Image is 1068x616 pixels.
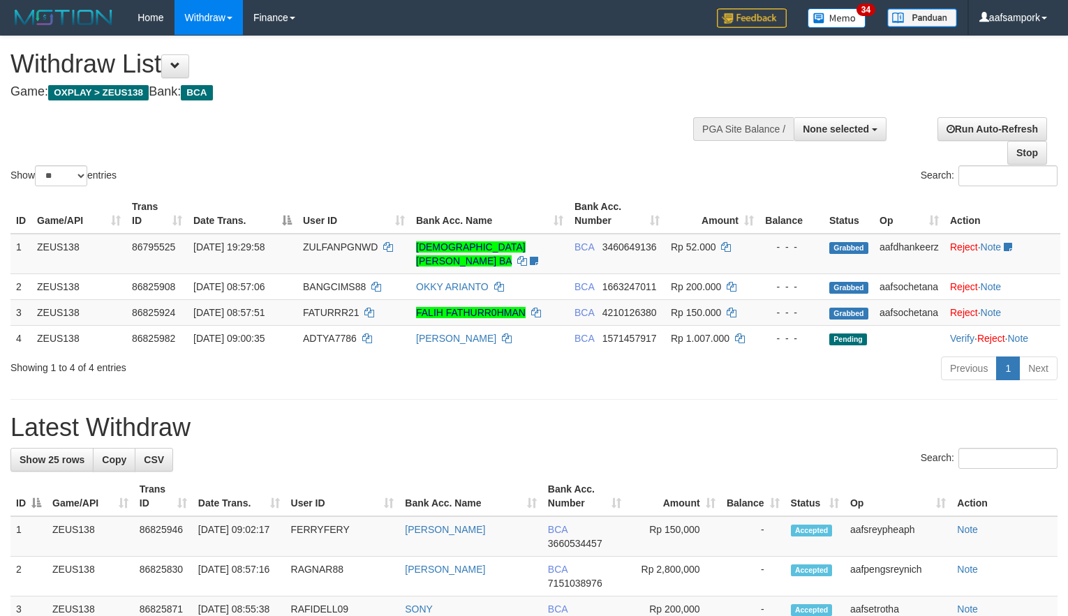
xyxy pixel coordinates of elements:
span: [DATE] 19:29:58 [193,241,265,253]
input: Search: [958,448,1058,469]
td: 4 [10,325,31,351]
span: 34 [856,3,875,16]
a: [PERSON_NAME] [405,524,485,535]
div: PGA Site Balance / [693,117,794,141]
span: 86825924 [132,307,175,318]
th: Amount: activate to sort column ascending [627,476,721,516]
span: [DATE] 09:00:35 [193,333,265,344]
span: Grabbed [829,282,868,294]
td: [DATE] 09:02:17 [193,516,285,557]
a: Reject [950,241,978,253]
a: Copy [93,448,135,472]
span: BCA [548,524,568,535]
span: BCA [574,241,594,253]
a: Note [957,564,978,575]
span: Copy 3460649136 to clipboard [602,241,657,253]
span: BCA [181,85,212,100]
div: - - - [765,331,818,345]
span: Copy [102,454,126,465]
th: User ID: activate to sort column ascending [297,194,410,234]
a: Verify [950,333,974,344]
td: 86825946 [134,516,193,557]
span: Show 25 rows [20,454,84,465]
td: Rp 2,800,000 [627,557,721,596]
td: aafdhankeerz [874,234,944,274]
span: None selected [803,123,869,135]
th: Bank Acc. Number: activate to sort column ascending [542,476,627,516]
th: ID [10,194,31,234]
a: Note [957,603,978,615]
td: 3 [10,299,31,325]
label: Search: [921,448,1058,469]
a: Note [957,524,978,535]
a: FALIH FATHURR0HMAN [416,307,526,318]
span: BCA [548,603,568,615]
h1: Withdraw List [10,50,698,78]
td: · [944,299,1060,325]
th: Status [824,194,874,234]
span: OXPLAY > ZEUS138 [48,85,149,100]
td: Rp 150,000 [627,516,721,557]
a: Run Auto-Refresh [937,117,1047,141]
span: Accepted [791,604,833,616]
td: aafsochetana [874,299,944,325]
a: Previous [941,356,997,380]
a: Next [1019,356,1058,380]
th: Game/API: activate to sort column ascending [31,194,126,234]
span: CSV [144,454,164,465]
span: Pending [829,333,867,345]
th: Date Trans.: activate to sort column descending [188,194,297,234]
span: Copy 7151038976 to clipboard [548,578,602,589]
th: Date Trans.: activate to sort column ascending [193,476,285,516]
td: 2 [10,557,47,596]
th: Bank Acc. Number: activate to sort column ascending [569,194,665,234]
td: ZEUS138 [31,299,126,325]
td: 1 [10,234,31,274]
td: · · [944,325,1060,351]
a: Note [981,307,1002,318]
span: [DATE] 08:57:51 [193,307,265,318]
td: aafsochetana [874,273,944,299]
th: Bank Acc. Name: activate to sort column ascending [410,194,569,234]
span: ADTYA7786 [303,333,357,344]
input: Search: [958,165,1058,186]
a: [PERSON_NAME] [416,333,496,344]
label: Search: [921,165,1058,186]
th: Status: activate to sort column ascending [785,476,845,516]
img: Feedback.jpg [717,8,787,28]
a: [DEMOGRAPHIC_DATA][PERSON_NAME] BA [416,241,526,266]
h4: Game: Bank: [10,85,698,99]
td: · [944,234,1060,274]
span: [DATE] 08:57:06 [193,281,265,292]
th: ID: activate to sort column descending [10,476,47,516]
th: Amount: activate to sort column ascending [665,194,759,234]
div: - - - [765,240,818,254]
th: Op: activate to sort column ascending [874,194,944,234]
td: FERRYFERY [285,516,400,557]
span: Copy 4210126380 to clipboard [602,307,657,318]
span: 86795525 [132,241,175,253]
a: [PERSON_NAME] [405,564,485,575]
span: BANGCIMS88 [303,281,366,292]
th: Game/API: activate to sort column ascending [47,476,134,516]
span: FATURRR21 [303,307,359,318]
a: 1 [996,356,1020,380]
a: Note [981,281,1002,292]
th: Trans ID: activate to sort column ascending [126,194,188,234]
span: ZULFANPGNWD [303,241,378,253]
a: Show 25 rows [10,448,94,472]
span: Rp 200.000 [671,281,721,292]
td: 1 [10,516,47,557]
td: ZEUS138 [31,234,126,274]
a: Note [981,241,1002,253]
a: SONY [405,603,433,615]
span: Accepted [791,525,833,536]
label: Show entries [10,165,117,186]
a: Stop [1007,141,1047,165]
span: Copy 1571457917 to clipboard [602,333,657,344]
span: BCA [574,281,594,292]
div: - - - [765,280,818,294]
td: ZEUS138 [31,325,126,351]
span: Rp 52.000 [671,241,716,253]
span: BCA [574,333,594,344]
